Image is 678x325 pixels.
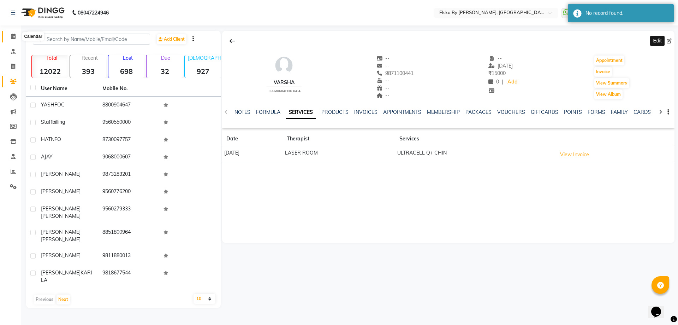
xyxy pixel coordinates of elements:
img: logo [18,3,66,23]
strong: 393 [70,67,106,76]
a: PRODUCTS [321,109,349,115]
strong: 698 [108,67,144,76]
span: [DEMOGRAPHIC_DATA] [269,89,302,93]
div: Edit [650,36,664,46]
a: NOTES [234,109,250,115]
p: Lost [111,55,144,61]
td: 8730097757 [98,132,160,149]
td: 9560279333 [98,201,160,224]
td: LASER ROOM [282,147,395,163]
span: | [502,78,503,86]
td: 9560550000 [98,114,160,132]
p: Recent [73,55,106,61]
button: Appointment [594,56,624,65]
a: INVOICES [354,109,377,115]
a: CARDS [634,109,651,115]
a: PACKAGES [465,109,492,115]
button: View Album [594,89,623,99]
span: FOC [54,101,65,108]
div: VARSHA [267,79,302,86]
a: APPOINTMENTS [383,109,421,115]
strong: 12022 [32,67,68,76]
b: 08047224946 [78,3,109,23]
th: User Name [37,81,98,97]
span: -- [376,63,390,69]
a: Add Client [157,34,186,44]
span: [PERSON_NAME] [41,188,81,195]
th: Date [222,131,283,147]
td: [DATE] [222,147,283,163]
td: 9068000607 [98,149,160,166]
div: Calendar [22,32,44,41]
strong: 927 [185,67,221,76]
th: Services [395,131,555,147]
td: 9811880013 [98,248,160,265]
img: avatar [273,55,295,76]
span: HATNEO [41,136,61,143]
iframe: chat widget [648,297,671,318]
button: Next [56,295,70,304]
a: FAMILY [611,109,628,115]
a: GIFTCARDS [531,109,558,115]
span: -- [376,55,390,62]
td: 8800904647 [98,97,160,114]
p: Total [35,55,68,61]
span: ₹ [488,70,492,76]
button: View Summary [594,78,629,88]
span: 15000 [488,70,506,76]
span: [PERSON_NAME] [41,213,81,219]
td: 9560776200 [98,184,160,201]
span: [PERSON_NAME] [41,269,81,276]
th: Therapist [282,131,395,147]
span: -- [488,55,502,62]
td: 9873283201 [98,166,160,184]
span: YASH [41,101,54,108]
span: Staff [41,119,52,125]
td: ULTRACELL Q+ CHIN [395,147,555,163]
a: SERVICES [286,106,316,119]
button: View Invoice [557,149,592,160]
a: FORMS [588,109,605,115]
strong: 32 [147,67,183,76]
button: Invoice [594,67,612,77]
span: [PERSON_NAME] [41,171,81,177]
th: Mobile No. [98,81,160,97]
span: -- [376,85,390,91]
p: [DEMOGRAPHIC_DATA] [188,55,221,61]
span: 9871100441 [376,70,414,76]
span: [PERSON_NAME] [41,236,81,243]
a: MEMBERSHIP [427,109,460,115]
div: Back to Client [225,34,240,48]
a: VOUCHERS [497,109,525,115]
span: [PERSON_NAME] [41,229,81,235]
input: Search by Name/Mobile/Email/Code [33,34,150,45]
span: [DATE] [488,63,513,69]
a: POINTS [564,109,582,115]
span: -- [376,77,390,84]
span: -- [376,92,390,99]
div: No record found. [585,10,668,17]
a: Add [506,77,518,87]
p: Due [148,55,183,61]
span: AJAY [41,153,53,160]
span: 0 [488,79,499,85]
span: billing [52,119,65,125]
a: FORMULA [256,109,280,115]
span: [PERSON_NAME] [41,205,81,212]
td: 8851800964 [98,224,160,248]
td: 9818677544 [98,265,160,288]
span: [PERSON_NAME] [41,252,81,259]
